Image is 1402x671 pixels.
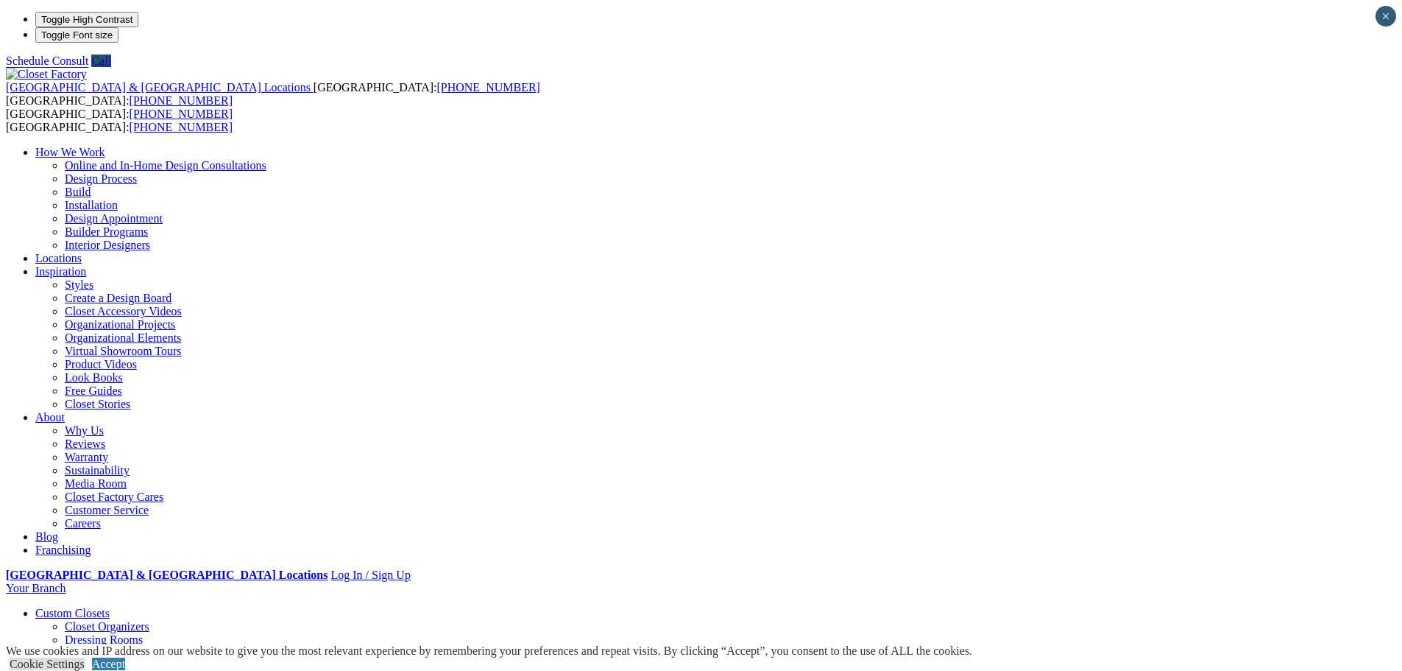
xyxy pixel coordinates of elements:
a: Cookie Settings [10,658,85,670]
a: Styles [65,278,93,291]
span: Toggle Font size [41,29,113,41]
a: Your Branch [6,582,66,594]
a: Sustainability [65,464,130,477]
a: Dressing Rooms [65,633,143,646]
a: [PHONE_NUMBER] [130,94,233,107]
a: Blog [35,530,58,543]
a: Why Us [65,424,104,437]
a: Reviews [65,438,105,450]
a: About [35,411,65,424]
a: How We Work [35,146,105,158]
a: Virtual Showroom Tours [65,345,182,357]
a: Build [65,186,91,198]
a: Log In / Sign Up [330,569,410,581]
a: [GEOGRAPHIC_DATA] & [GEOGRAPHIC_DATA] Locations [6,569,328,581]
a: Free Guides [65,384,122,397]
a: Call [91,55,111,67]
a: Closet Stories [65,398,130,410]
button: Close [1376,6,1396,27]
a: Interior Designers [65,239,150,251]
a: Create a Design Board [65,292,171,304]
span: [GEOGRAPHIC_DATA]: [GEOGRAPHIC_DATA]: [6,81,540,107]
a: Look Books [65,371,123,384]
a: [PHONE_NUMBER] [436,81,539,94]
a: Organizational Projects [65,318,175,331]
a: Schedule Consult [6,55,88,67]
span: [GEOGRAPHIC_DATA] & [GEOGRAPHIC_DATA] Locations [6,81,311,94]
a: Custom Closets [35,607,110,619]
a: Media Room [65,477,127,490]
a: Online and In-Home Design Consultations [65,159,266,172]
a: Product Videos [65,358,137,370]
img: Closet Factory [6,68,87,81]
button: Toggle High Contrast [35,12,138,27]
a: [GEOGRAPHIC_DATA] & [GEOGRAPHIC_DATA] Locations [6,81,314,94]
a: Builder Programs [65,225,148,238]
button: Toggle Font size [35,27,118,43]
a: [PHONE_NUMBER] [130,108,233,120]
a: Organizational Elements [65,331,181,344]
a: Locations [35,252,82,264]
a: Careers [65,517,101,530]
a: Closet Accessory Videos [65,305,182,317]
a: Accept [92,658,125,670]
a: Inspiration [35,265,86,278]
a: Design Appointment [65,212,163,225]
a: Closet Factory Cares [65,491,163,503]
a: Franchising [35,544,91,556]
div: We use cookies and IP address on our website to give you the most relevant experience by remember... [6,644,972,658]
a: Customer Service [65,504,149,516]
span: Toggle High Contrast [41,14,132,25]
a: Closet Organizers [65,620,149,633]
a: [PHONE_NUMBER] [130,121,233,133]
span: [GEOGRAPHIC_DATA]: [GEOGRAPHIC_DATA]: [6,108,233,133]
a: Warranty [65,451,108,463]
a: Design Process [65,172,137,185]
a: Installation [65,199,118,211]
